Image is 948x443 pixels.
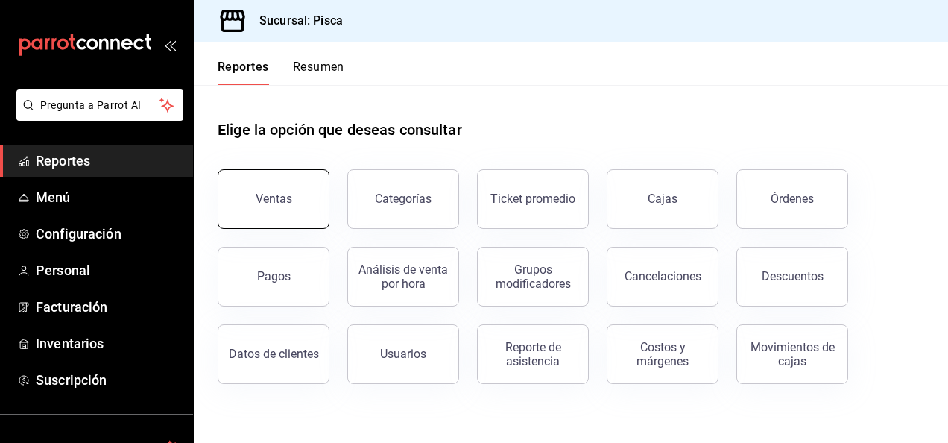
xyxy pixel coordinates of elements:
div: Descuentos [762,269,824,283]
button: Ticket promedio [477,169,589,229]
button: Reporte de asistencia [477,324,589,384]
div: Análisis de venta por hora [357,263,449,291]
button: Costos y márgenes [607,324,718,384]
button: Movimientos de cajas [736,324,848,384]
button: Análisis de venta por hora [347,247,459,307]
button: Ventas [218,169,329,229]
span: Pregunta a Parrot AI [40,98,160,113]
button: Categorías [347,169,459,229]
span: Personal [36,260,181,280]
a: Pregunta a Parrot AI [10,108,183,124]
button: Reportes [218,60,269,85]
div: Categorías [375,192,432,206]
div: Datos de clientes [229,347,319,361]
button: Pagos [218,247,329,307]
button: Datos de clientes [218,324,329,384]
span: Configuración [36,224,181,244]
div: navigation tabs [218,60,344,85]
div: Ventas [256,192,292,206]
div: Reporte de asistencia [487,340,579,368]
button: Descuentos [736,247,848,307]
h3: Sucursal: Pisca [247,12,343,30]
div: Costos y márgenes [616,340,709,368]
span: Reportes [36,151,181,171]
div: Ticket promedio [490,192,575,206]
span: Inventarios [36,333,181,354]
span: Menú [36,187,181,207]
button: Pregunta a Parrot AI [16,89,183,121]
h1: Elige la opción que deseas consultar [218,119,462,141]
button: Cancelaciones [607,247,718,307]
button: Órdenes [736,169,848,229]
span: Facturación [36,297,181,317]
button: open_drawer_menu [164,39,176,51]
div: Movimientos de cajas [746,340,838,368]
span: Suscripción [36,370,181,390]
button: Resumen [293,60,344,85]
div: Pagos [257,269,291,283]
div: Usuarios [380,347,426,361]
div: Cajas [648,190,678,208]
div: Cancelaciones [625,269,701,283]
a: Cajas [607,169,718,229]
button: Grupos modificadores [477,247,589,307]
button: Usuarios [347,324,459,384]
div: Grupos modificadores [487,263,579,291]
div: Órdenes [771,192,814,206]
